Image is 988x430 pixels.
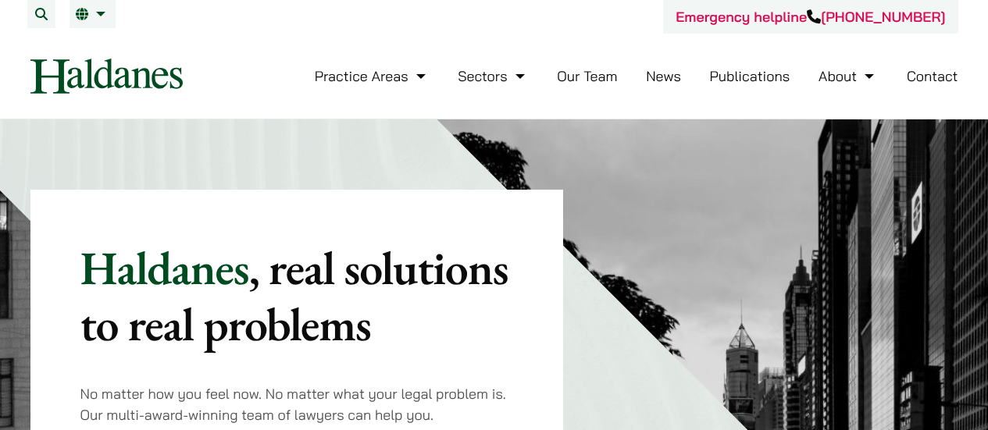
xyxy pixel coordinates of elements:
p: Haldanes [80,240,514,352]
a: Sectors [458,67,528,85]
a: EN [76,8,109,20]
a: News [646,67,681,85]
a: Publications [710,67,790,85]
a: About [819,67,878,85]
a: Emergency helpline[PHONE_NUMBER] [676,8,945,26]
img: Logo of Haldanes [30,59,183,94]
mark: , real solutions to real problems [80,237,508,354]
a: Practice Areas [315,67,430,85]
p: No matter how you feel now. No matter what your legal problem is. Our multi-award-winning team of... [80,383,514,425]
a: Contact [907,67,958,85]
a: Our Team [557,67,617,85]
